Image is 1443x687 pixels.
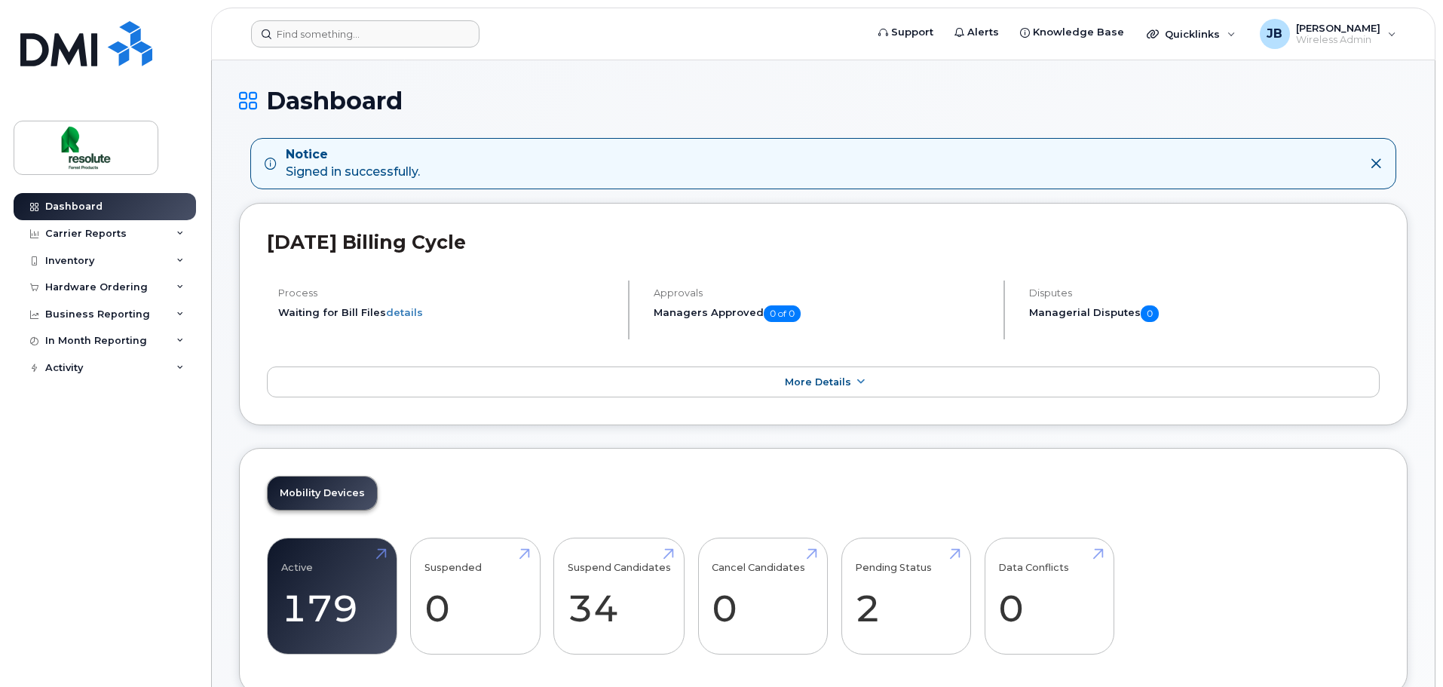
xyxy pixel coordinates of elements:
[1029,305,1380,322] h5: Managerial Disputes
[712,547,813,646] a: Cancel Candidates 0
[998,547,1100,646] a: Data Conflicts 0
[424,547,526,646] a: Suspended 0
[267,231,1380,253] h2: [DATE] Billing Cycle
[386,306,423,318] a: details
[855,547,957,646] a: Pending Status 2
[1029,287,1380,299] h4: Disputes
[281,547,383,646] a: Active 179
[785,376,851,388] span: More Details
[568,547,671,646] a: Suspend Candidates 34
[286,146,420,181] div: Signed in successfully.
[239,87,1408,114] h1: Dashboard
[654,305,991,322] h5: Managers Approved
[654,287,991,299] h4: Approvals
[278,305,615,320] li: Waiting for Bill Files
[268,477,377,510] a: Mobility Devices
[764,305,801,322] span: 0 of 0
[286,146,420,164] strong: Notice
[1141,305,1159,322] span: 0
[278,287,615,299] h4: Process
